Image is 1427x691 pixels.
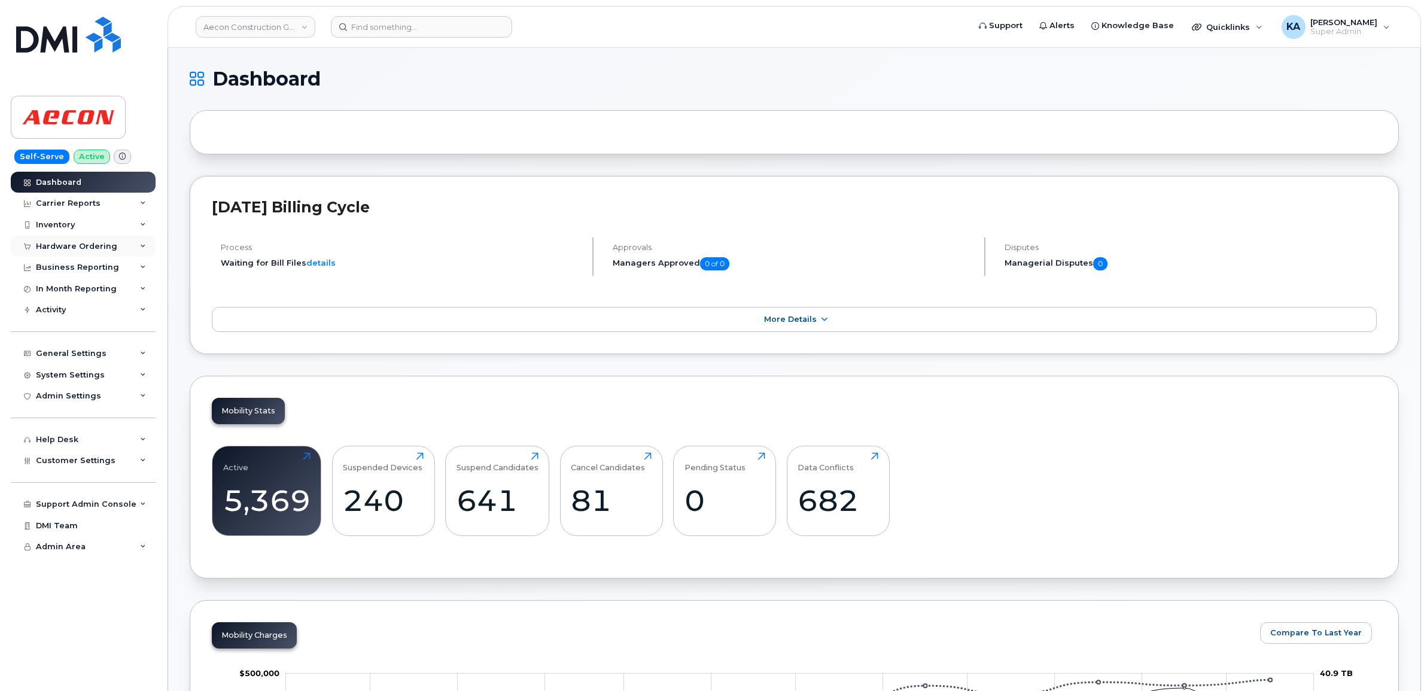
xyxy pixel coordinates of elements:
a: Pending Status0 [684,452,765,529]
h4: Process [221,243,582,252]
h2: [DATE] Billing Cycle [212,198,1377,216]
div: Suspended Devices [343,452,422,472]
div: Cancel Candidates [571,452,645,472]
span: Dashboard [212,70,321,88]
span: 0 of 0 [700,257,729,270]
a: details [306,258,336,267]
h5: Managerial Disputes [1005,257,1377,270]
a: Cancel Candidates81 [571,452,652,529]
div: 240 [343,483,424,518]
div: Pending Status [684,452,746,472]
span: 0 [1093,257,1107,270]
h4: Disputes [1005,243,1377,252]
div: 682 [798,483,878,518]
h4: Approvals [613,243,974,252]
h5: Managers Approved [613,257,974,270]
a: Suspended Devices240 [343,452,424,529]
g: $0 [239,668,279,678]
div: 81 [571,483,652,518]
button: Compare To Last Year [1260,622,1372,644]
tspan: $500,000 [239,668,279,678]
div: Data Conflicts [798,452,854,472]
div: Suspend Candidates [457,452,538,472]
a: Active5,369 [223,452,311,529]
div: 0 [684,483,765,518]
span: More Details [764,315,817,324]
a: Suspend Candidates641 [457,452,538,529]
a: Data Conflicts682 [798,452,878,529]
tspan: 40.9 TB [1320,668,1353,678]
li: Waiting for Bill Files [221,257,582,269]
div: Active [223,452,248,472]
span: Compare To Last Year [1270,627,1362,638]
div: 641 [457,483,538,518]
div: 5,369 [223,483,311,518]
